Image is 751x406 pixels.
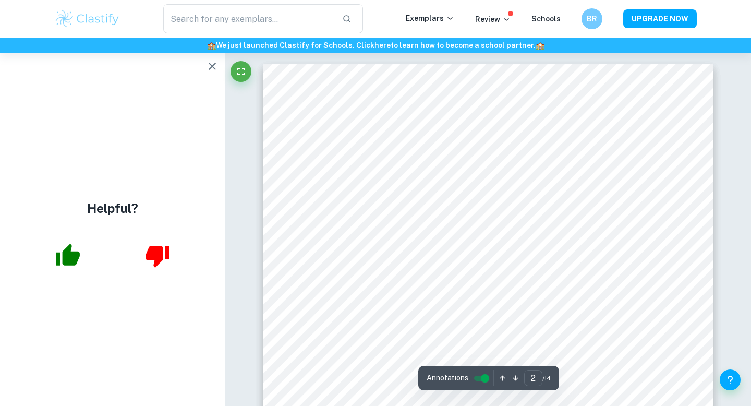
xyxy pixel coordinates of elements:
button: Fullscreen [231,61,251,82]
p: Exemplars [406,13,454,24]
a: here [374,41,391,50]
img: Clastify logo [54,8,120,29]
h6: BR [586,13,598,25]
button: BR [582,8,602,29]
span: 🏫 [536,41,544,50]
button: Help and Feedback [720,369,741,390]
span: 🏫 [207,41,216,50]
h6: We just launched Clastify for Schools. Click to learn how to become a school partner. [2,40,749,51]
p: Review [475,14,511,25]
button: UPGRADE NOW [623,9,697,28]
h4: Helpful? [87,199,138,218]
span: / 14 [542,374,551,383]
span: Annotations [427,373,468,384]
input: Search for any exemplars... [163,4,334,33]
a: Schools [531,15,561,23]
